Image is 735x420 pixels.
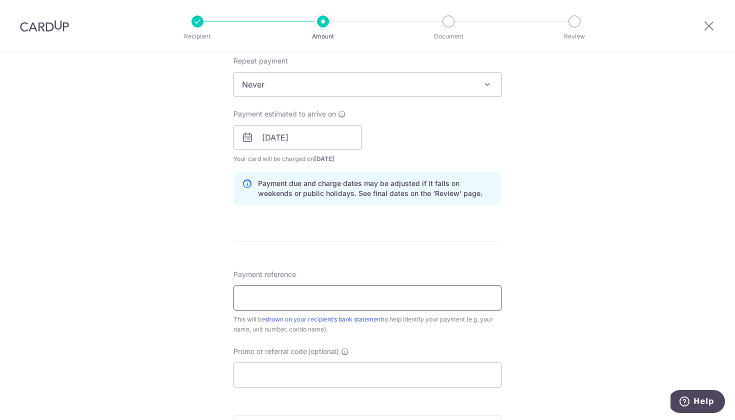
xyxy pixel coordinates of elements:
span: Never [233,72,501,97]
label: Repeat payment [233,56,288,66]
span: Never [234,72,501,96]
span: Payment reference [233,269,296,279]
div: This will be to help identify your payment (e.g. your name, unit number, condo name). [233,314,501,334]
img: CardUp [20,20,69,32]
span: Promo or referral code [233,346,307,356]
span: Payment estimated to arrive on [233,109,336,119]
p: Payment due and charge dates may be adjusted if it falls on weekends or public holidays. See fina... [258,178,493,198]
span: [DATE] [314,155,334,162]
span: Your card will be charged on [233,154,361,164]
input: DD / MM / YYYY [233,125,361,150]
p: Review [537,31,611,41]
p: Document [411,31,485,41]
p: Recipient [160,31,234,41]
a: shown on your recipient’s bank statement [265,315,382,323]
span: (optional) [308,346,339,356]
p: Amount [286,31,360,41]
iframe: Opens a widget where you can find more information [670,390,725,415]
